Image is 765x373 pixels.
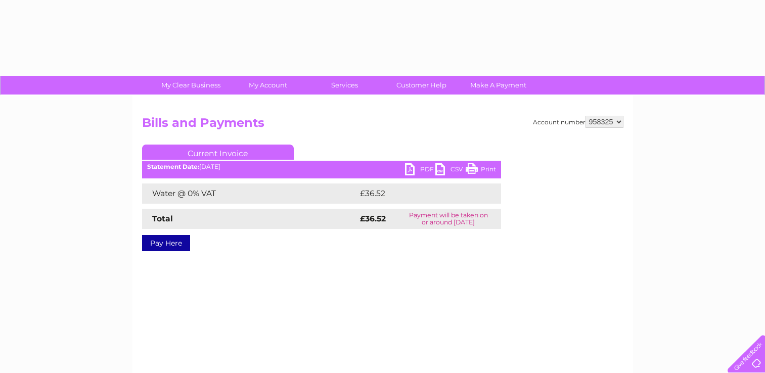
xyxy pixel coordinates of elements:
a: My Clear Business [149,76,233,95]
a: My Account [226,76,309,95]
td: £36.52 [357,183,480,204]
a: CSV [435,163,466,178]
a: Print [466,163,496,178]
td: Water @ 0% VAT [142,183,357,204]
div: [DATE] [142,163,501,170]
a: Pay Here [142,235,190,251]
a: Current Invoice [142,145,294,160]
a: PDF [405,163,435,178]
h2: Bills and Payments [142,116,623,135]
b: Statement Date: [147,163,199,170]
div: Account number [533,116,623,128]
strong: £36.52 [360,214,386,223]
td: Payment will be taken on or around [DATE] [396,209,501,229]
a: Make A Payment [457,76,540,95]
a: Services [303,76,386,95]
a: Customer Help [380,76,463,95]
strong: Total [152,214,173,223]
